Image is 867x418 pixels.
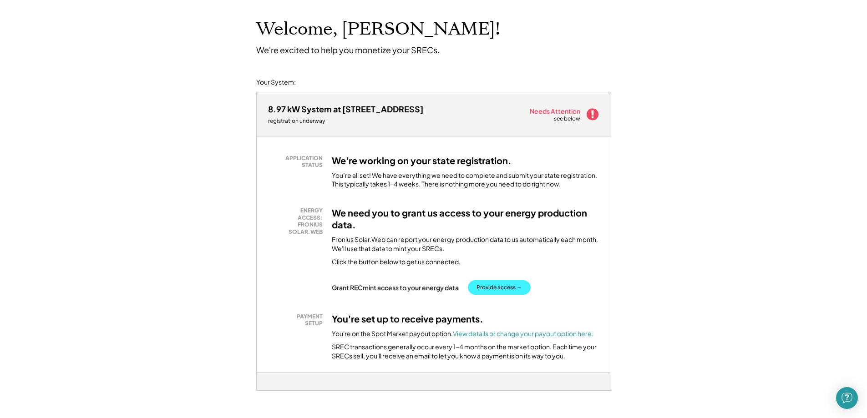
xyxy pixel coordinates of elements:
[332,329,593,338] div: You're on the Spot Market payout option.
[268,117,423,125] div: registration underway
[332,155,512,166] h3: We're working on your state registration.
[332,235,599,253] div: Fronius Solar.Web can report your energy production data to us automatically each month. We'll us...
[256,19,500,40] h1: Welcome, [PERSON_NAME]!
[530,108,581,114] div: Needs Attention
[273,313,323,327] div: PAYMENT SETUP
[273,207,323,235] div: ENERGY ACCESS: FRONIUS SOLAR.WEB
[256,391,289,394] div: q0leuhmw - VA Distributed
[332,342,599,360] div: SREC transactions generally occur every 1-4 months on the market option. Each time your SRECs sel...
[453,329,593,337] a: View details or change your payout option here.
[468,280,531,295] button: Provide access →
[332,313,483,325] h3: You're set up to receive payments.
[256,78,296,87] div: Your System:
[332,283,459,292] div: Grant RECmint access to your energy data
[332,171,599,189] div: You’re all set! We have everything we need to complete and submit your state registration. This t...
[273,155,323,169] div: APPLICATION STATUS
[836,387,858,409] div: Open Intercom Messenger
[256,45,440,55] div: We're excited to help you monetize your SRECs.
[332,207,599,231] h3: We need you to grant us access to your energy production data.
[554,115,581,123] div: see below
[332,257,461,267] div: Click the button below to get us connected.
[268,104,423,114] div: 8.97 kW System at [STREET_ADDRESS]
